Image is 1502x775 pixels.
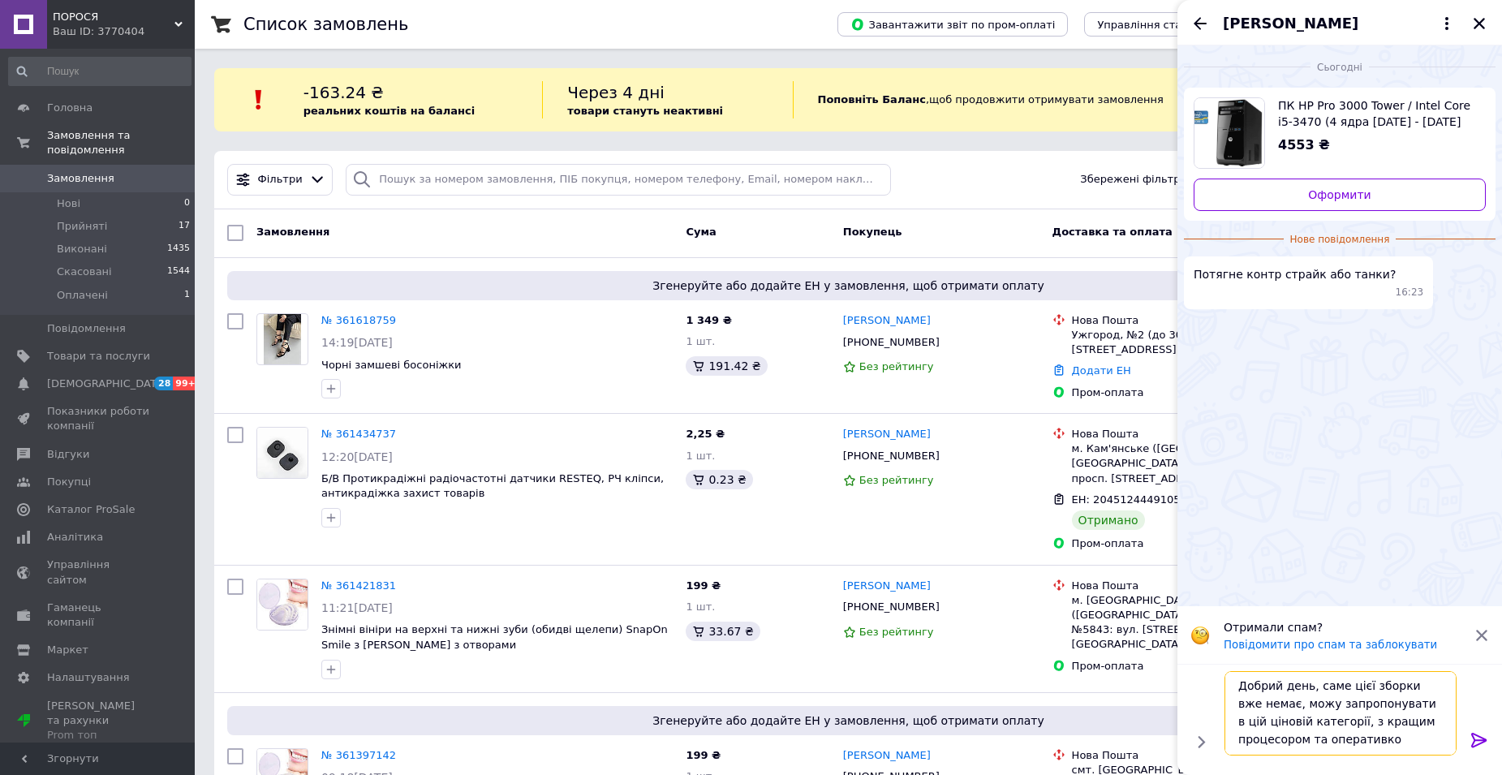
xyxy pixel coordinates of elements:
[57,219,107,234] span: Прийняті
[1396,286,1424,299] span: 16:23 12.09.2025
[256,313,308,365] a: Фото товару
[686,450,715,462] span: 1 шт.
[1072,441,1290,486] div: м. Кам'янське ([GEOGRAPHIC_DATA], [GEOGRAPHIC_DATA].), №8 (до 30 кг): просп. [STREET_ADDRESS]
[686,428,725,440] span: 2,25 ₴
[1284,233,1397,247] span: Нове повідомлення
[321,472,664,500] a: Б/В Протикрадіжні радіочастотні датчики RESTEQ, РЧ кліпси, антикрадіжка захист товарів
[184,288,190,303] span: 1
[184,196,190,211] span: 0
[303,83,384,102] span: -163.24 ₴
[1223,13,1457,34] button: [PERSON_NAME]
[1470,14,1489,33] button: Закрити
[247,88,271,112] img: :exclamation:
[1194,98,1264,168] img: 6575062691_w640_h640_pk-hp-pro.jpg
[321,336,393,349] span: 14:19[DATE]
[47,404,150,433] span: Показники роботи компанії
[57,196,80,211] span: Нові
[1072,536,1290,551] div: Пром-оплата
[1072,493,1187,506] span: ЕН: 20451244491052
[1080,172,1190,187] span: Збережені фільтри:
[686,749,721,761] span: 199 ₴
[346,164,891,196] input: Пошук за номером замовлення, ПІБ покупця, номером телефону, Email, номером накладної
[257,428,308,478] img: Фото товару
[53,10,174,24] span: ПОРОСЯ
[47,349,150,364] span: Товари та послуги
[173,377,200,390] span: 99+
[1223,13,1358,34] span: [PERSON_NAME]
[1072,364,1131,377] a: Додати ЕН
[47,601,150,630] span: Гаманець компанії
[686,622,760,641] div: 33.67 ₴
[850,17,1055,32] span: Завантажити звіт по пром-оплаті
[321,623,668,651] a: Знімні вініри на верхні та нижні зуби (обидві щелепи) SnapOn Smile з [PERSON_NAME] з отворами
[256,226,329,238] span: Замовлення
[303,105,476,117] b: реальних коштів на балансі
[843,427,931,442] a: [PERSON_NAME]
[686,470,752,489] div: 0.23 ₴
[1224,671,1457,756] textarea: Добрий день, саме цієї зборки вже немає, можу запропонувати в цій ціновій категорії, з кращим про...
[686,314,731,326] span: 1 349 ₴
[321,601,393,614] span: 11:21[DATE]
[843,748,931,764] a: [PERSON_NAME]
[258,172,303,187] span: Фільтри
[1190,731,1211,752] button: Показати кнопки
[1084,12,1234,37] button: Управління статусами
[686,226,716,238] span: Cума
[1224,639,1437,651] button: Повідомити про спам та заблокувати
[47,475,91,489] span: Покупці
[1072,313,1290,328] div: Нова Пошта
[1190,14,1210,33] button: Назад
[321,450,393,463] span: 12:20[DATE]
[321,579,396,592] a: № 361421831
[47,699,150,743] span: [PERSON_NAME] та рахунки
[47,171,114,186] span: Замовлення
[57,265,112,279] span: Скасовані
[1097,19,1221,31] span: Управління статусами
[47,377,167,391] span: [DEMOGRAPHIC_DATA]
[47,447,89,462] span: Відгуки
[1072,510,1145,530] div: Отримано
[57,288,108,303] span: Оплачені
[1072,385,1290,400] div: Пром-оплата
[859,474,934,486] span: Без рейтингу
[57,242,107,256] span: Виконані
[567,105,723,117] b: товари стануть неактивні
[321,749,396,761] a: № 361397142
[686,356,767,376] div: 191.42 ₴
[47,530,103,545] span: Аналітика
[321,428,396,440] a: № 361434737
[256,579,308,631] a: Фото товару
[154,377,173,390] span: 28
[686,335,715,347] span: 1 шт.
[1194,179,1486,211] a: Оформити
[859,626,934,638] span: Без рейтингу
[1224,619,1465,635] p: Отримали спам?
[1052,226,1173,238] span: Доставка та оплата
[179,219,190,234] span: 17
[840,446,943,467] div: [PHONE_NUMBER]
[243,15,408,34] h1: Список замовлень
[837,12,1068,37] button: Завантажити звіт по пром-оплаті
[47,728,150,743] div: Prom топ
[1194,266,1396,282] span: Потягне контр страйк або танки?
[53,24,195,39] div: Ваш ID: 3770404
[818,93,926,105] b: Поповніть Баланс
[1072,659,1290,674] div: Пром-оплата
[167,242,190,256] span: 1435
[567,83,665,102] span: Через 4 дні
[47,670,130,685] span: Налаштування
[1072,579,1290,593] div: Нова Пошта
[256,427,308,479] a: Фото товару
[1072,748,1290,763] div: Нова Пошта
[1072,593,1290,652] div: м. [GEOGRAPHIC_DATA] ([GEOGRAPHIC_DATA].), Поштомат №5843: вул. [STREET_ADDRESS] (маг. [GEOGRAPHI...
[686,579,721,592] span: 199 ₴
[234,278,1463,294] span: Згенеруйте або додайте ЕН у замовлення, щоб отримати оплату
[843,226,902,238] span: Покупець
[47,128,195,157] span: Замовлення та повідомлення
[321,359,462,371] a: Чорні замшеві босоніжки
[167,265,190,279] span: 1544
[843,579,931,594] a: [PERSON_NAME]
[1072,328,1290,357] div: Ужгород, №2 (до 30 кг): просп. [STREET_ADDRESS]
